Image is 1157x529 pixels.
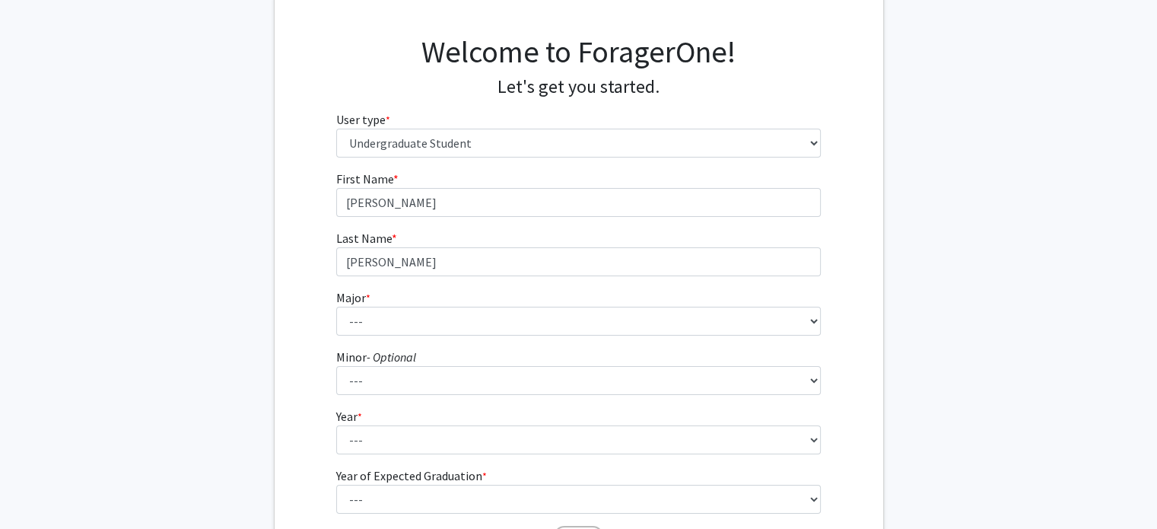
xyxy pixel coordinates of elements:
[336,171,393,186] span: First Name
[336,348,416,366] label: Minor
[336,33,821,70] h1: Welcome to ForagerOne!
[336,467,487,485] label: Year of Expected Graduation
[336,110,390,129] label: User type
[336,231,392,246] span: Last Name
[11,460,65,518] iframe: Chat
[336,288,370,307] label: Major
[367,349,416,365] i: - Optional
[336,407,362,425] label: Year
[336,76,821,98] h4: Let's get you started.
